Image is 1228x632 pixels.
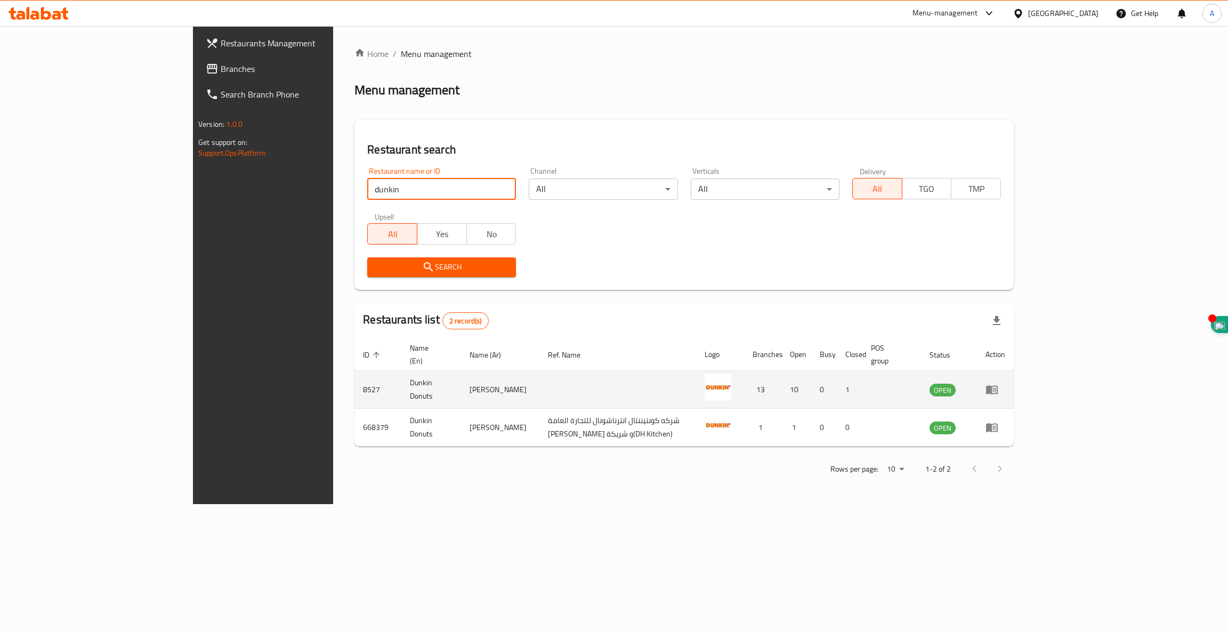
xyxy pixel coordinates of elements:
[744,409,781,447] td: 1
[367,223,417,245] button: All
[860,167,886,175] label: Delivery
[781,409,811,447] td: 1
[198,146,266,160] a: Support.OpsPlatform
[811,409,837,447] td: 0
[198,135,247,149] span: Get support on:
[197,56,398,82] a: Branches
[871,342,908,367] span: POS group
[925,463,951,476] p: 1-2 of 2
[354,47,1014,60] nav: breadcrumb
[781,338,811,371] th: Open
[226,117,243,131] span: 1.0.0
[443,316,488,326] span: 2 record(s)
[930,422,956,434] span: OPEN
[354,82,459,99] h2: Menu management
[705,374,731,401] img: Dunkin Donuts
[401,371,461,409] td: Dunkin Donuts
[221,62,390,75] span: Branches
[422,226,463,242] span: Yes
[376,261,507,274] span: Search
[539,409,696,447] td: شركه كونتيننتال انترناشونال للتجارة العامة [PERSON_NAME] و شريكة(DH Kitchen)
[401,409,461,447] td: Dunkin Donuts
[470,349,515,361] span: Name (Ar)
[461,409,539,447] td: [PERSON_NAME]
[781,371,811,409] td: 10
[985,383,1005,396] div: Menu
[985,421,1005,434] div: Menu
[902,178,952,199] button: TGO
[984,308,1009,334] div: Export file
[744,371,781,409] td: 13
[367,257,516,277] button: Search
[951,178,1001,199] button: TMP
[417,223,467,245] button: Yes
[977,338,1014,371] th: Action
[197,30,398,56] a: Restaurants Management
[956,181,997,197] span: TMP
[691,179,839,200] div: All
[367,179,516,200] input: Search for restaurant name or ID..
[354,338,1014,447] table: enhanced table
[367,142,1001,158] h2: Restaurant search
[852,178,902,199] button: All
[837,409,862,447] td: 0
[461,371,539,409] td: [PERSON_NAME]
[930,384,956,396] span: OPEN
[705,412,731,439] img: Dunkin Donuts
[837,371,862,409] td: 1
[471,226,512,242] span: No
[907,181,948,197] span: TGO
[696,338,744,371] th: Logo
[410,342,448,367] span: Name (En)
[221,37,390,50] span: Restaurants Management
[837,338,862,371] th: Closed
[830,463,878,476] p: Rows per page:
[883,461,908,477] div: Rows per page:
[198,117,224,131] span: Version:
[857,181,898,197] span: All
[744,338,781,371] th: Branches
[811,371,837,409] td: 0
[811,338,837,371] th: Busy
[1210,7,1214,19] span: A
[1028,7,1098,19] div: [GEOGRAPHIC_DATA]
[221,88,390,101] span: Search Branch Phone
[548,349,594,361] span: Ref. Name
[197,82,398,107] a: Search Branch Phone
[401,47,472,60] span: Menu management
[363,312,488,329] h2: Restaurants list
[912,7,978,20] div: Menu-management
[529,179,677,200] div: All
[442,312,489,329] div: Total records count
[930,349,964,361] span: Status
[363,349,383,361] span: ID
[372,226,413,242] span: All
[375,213,394,220] label: Upsell
[466,223,516,245] button: No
